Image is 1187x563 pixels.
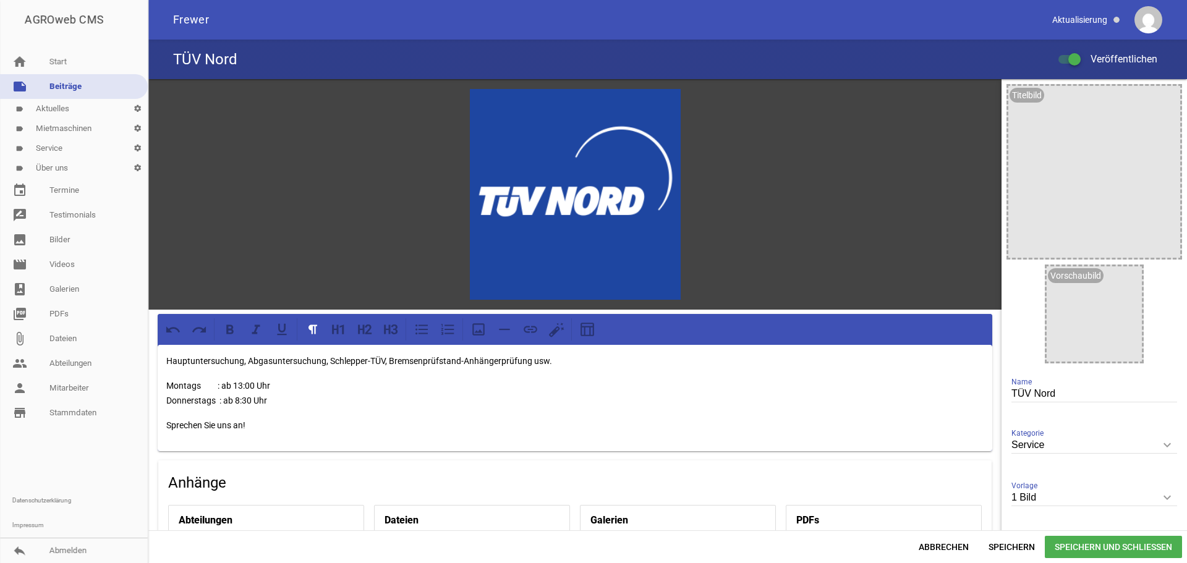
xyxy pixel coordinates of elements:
i: label [15,125,23,133]
i: attach_file [12,331,27,346]
i: picture_as_pdf [12,307,27,321]
div: Titelbild [1010,88,1044,103]
h4: TÜV Nord [173,49,237,69]
i: label [15,164,23,172]
h4: Abteilungen [179,510,232,530]
i: movie [12,257,27,272]
p: Montags : ab 13:00 Uhr Donnerstags : ab 8:30 Uhr [166,378,984,408]
span: Veröffentlichen [1076,53,1157,65]
i: label [15,105,23,113]
i: person [12,381,27,396]
i: home [12,54,27,69]
i: event [12,183,27,198]
h4: PDFs [796,510,819,530]
i: rate_review [12,208,27,222]
h4: Galerien [590,510,628,530]
i: keyboard_arrow_down [1157,488,1177,507]
h4: Dateien [385,510,419,530]
h4: Anhänge [168,473,982,493]
span: Abbrechen [909,536,979,558]
i: label [15,145,23,153]
i: settings [127,138,148,158]
i: store_mall_directory [12,405,27,420]
p: Sprechen Sie uns an! [166,418,984,433]
div: Vorschaubild [1048,268,1104,283]
i: settings [127,158,148,178]
i: reply [12,543,27,558]
i: keyboard_arrow_down [1157,435,1177,455]
i: people [12,356,27,371]
i: image [12,232,27,247]
i: note [12,79,27,94]
i: settings [127,99,148,119]
span: Speichern und Schließen [1045,536,1182,558]
i: settings [127,119,148,138]
span: Speichern [979,536,1045,558]
span: Frewer [173,14,209,25]
p: Hauptuntersuchung, Abgasuntersuchung, Schlepper-TÜV, Bremsenprüfstand-Anhängerprüfung usw. [166,353,984,368]
i: photo_album [12,282,27,297]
